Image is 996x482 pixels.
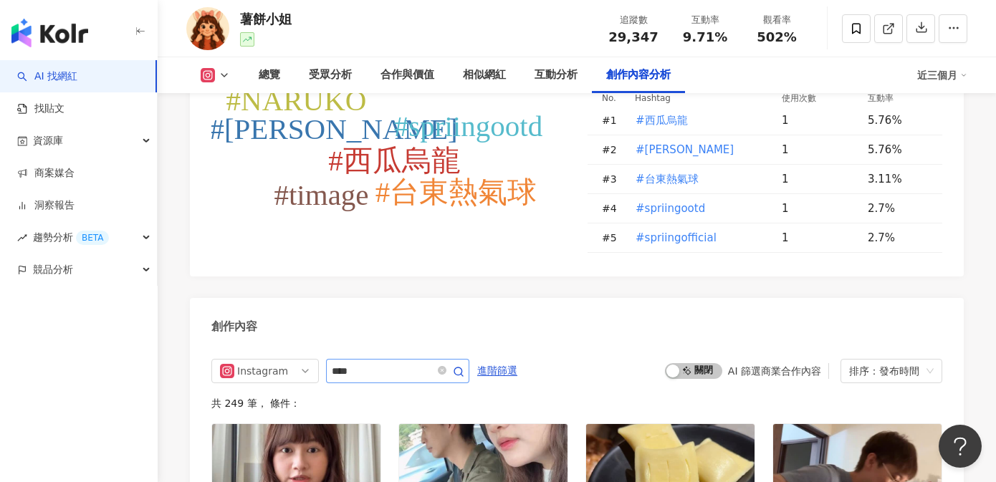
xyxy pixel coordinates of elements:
button: #spriingootd [635,194,706,223]
td: 5.76% [856,135,942,165]
div: 5.76% [868,142,928,158]
a: 找貼文 [17,102,64,116]
tspan: #台東熱氣球 [375,175,537,208]
div: AI 篩選商業合作內容 [728,365,821,377]
div: 排序：發布時間 [849,360,921,382]
button: #spriingofficial [635,223,717,252]
span: 29,347 [608,29,658,44]
td: 2.7% [856,223,942,253]
td: #西瓜烏龍 [623,106,770,135]
img: KOL Avatar [186,7,229,50]
span: #spriingootd [636,201,705,216]
tspan: #NARUKO [226,84,367,117]
button: #[PERSON_NAME] [635,135,734,164]
div: 1 [782,171,856,187]
td: 2.7% [856,194,942,223]
td: 3.11% [856,165,942,194]
th: Hashtag [623,90,770,106]
td: #spriingofficial [623,223,770,253]
td: #張員瑛 [623,135,770,165]
div: # 3 [602,171,623,187]
div: 1 [782,201,856,216]
span: rise [17,233,27,243]
a: searchAI 找網紅 [17,69,77,84]
tspan: #timage [274,178,368,211]
div: 5.76% [868,112,928,128]
tspan: #spriingootd [394,110,542,143]
div: # 2 [602,142,623,158]
div: # 1 [602,112,623,128]
a: 洞察報告 [17,198,75,213]
span: 502% [757,30,797,44]
div: 薯餅小姐 [240,10,292,28]
div: BETA [76,231,109,245]
div: 互動率 [678,13,732,27]
div: 1 [782,142,856,158]
span: 9.71% [683,30,727,44]
th: 互動率 [856,90,942,106]
button: #台東熱氣球 [635,165,699,193]
td: #台東熱氣球 [623,165,770,194]
div: 1 [782,112,856,128]
div: 近三個月 [917,64,967,87]
span: #[PERSON_NAME] [636,142,734,158]
div: 合作與價值 [380,67,434,84]
div: # 5 [602,230,623,246]
th: 使用次數 [770,90,856,106]
span: 競品分析 [33,254,73,286]
div: 受眾分析 [309,67,352,84]
div: 相似網紅 [463,67,506,84]
div: 創作內容 [211,319,257,334]
span: close-circle [438,364,446,377]
iframe: Help Scout Beacon - Open [939,425,982,468]
div: 觀看率 [750,13,804,27]
div: 共 249 筆 ， 條件： [211,397,942,409]
div: 1 [782,230,856,246]
div: 總覽 [259,67,280,84]
td: 5.76% [856,106,942,135]
div: 3.11% [868,171,928,187]
div: 追蹤數 [606,13,661,27]
div: 創作內容分析 [606,67,671,84]
td: #spriingootd [623,194,770,223]
button: #西瓜烏龍 [635,106,689,135]
span: close-circle [438,366,446,375]
div: 2.7% [868,201,928,216]
button: 進階篩選 [477,359,518,382]
span: #西瓜烏龍 [636,112,688,128]
div: 2.7% [868,230,928,246]
a: 商案媒合 [17,166,75,180]
div: Instagram [237,360,284,382]
span: #台東熱氣球 [636,171,699,187]
tspan: #[PERSON_NAME] [209,112,457,145]
span: 趨勢分析 [33,221,109,254]
span: #spriingofficial [636,230,717,246]
div: 互動分析 [535,67,578,84]
img: logo [11,19,88,47]
th: No. [588,90,623,106]
span: 進階篩選 [477,360,517,382]
tspan: #西瓜烏龍 [328,144,461,177]
div: # 4 [602,201,623,216]
span: 資源庫 [33,125,63,157]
